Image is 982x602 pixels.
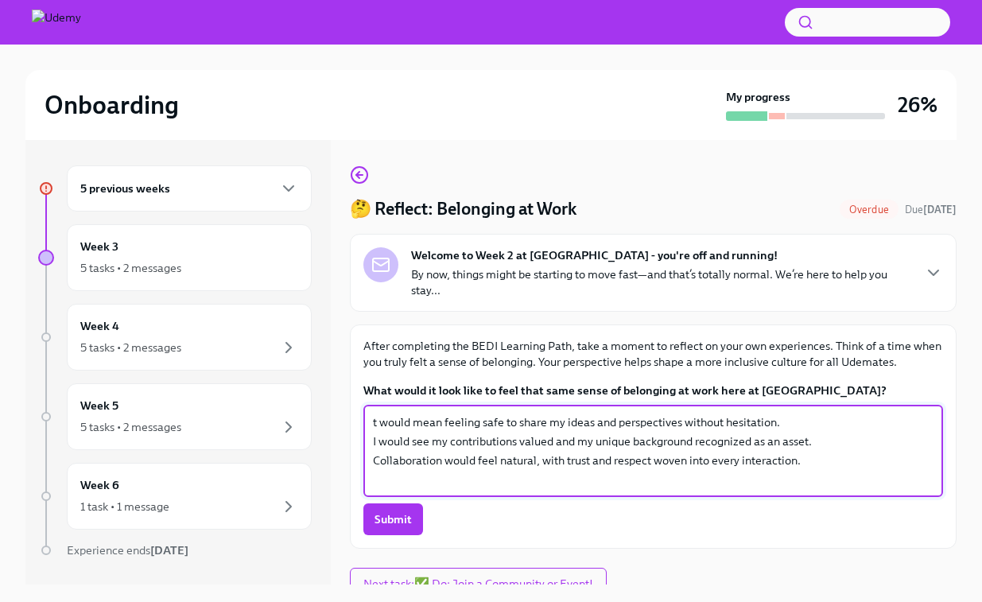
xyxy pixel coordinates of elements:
[726,89,790,105] strong: My progress
[38,304,312,371] a: Week 45 tasks • 2 messages
[373,413,933,489] textarea: t would mean feeling safe to share my ideas and perspectives without hesitation. I would see my c...
[80,180,170,197] h6: 5 previous weeks
[905,204,957,216] span: Due
[363,338,943,370] p: After completing the BEDI Learning Path, take a moment to reflect on your own experiences. Think ...
[411,266,911,298] p: By now, things might be starting to move fast—and that’s totally normal. We’re here to help you s...
[898,91,937,119] h3: 26%
[80,419,181,435] div: 5 tasks • 2 messages
[32,10,81,35] img: Udemy
[350,568,607,600] button: Next task:✅ Do: Join a Community or Event!
[411,247,778,263] strong: Welcome to Week 2 at [GEOGRAPHIC_DATA] - you're off and running!
[38,463,312,530] a: Week 61 task • 1 message
[363,503,423,535] button: Submit
[38,383,312,450] a: Week 55 tasks • 2 messages
[67,543,188,557] span: Experience ends
[80,238,118,255] h6: Week 3
[80,340,181,355] div: 5 tasks • 2 messages
[45,89,179,121] h2: Onboarding
[80,260,181,276] div: 5 tasks • 2 messages
[923,204,957,216] strong: [DATE]
[350,197,576,221] h4: 🤔 Reflect: Belonging at Work
[80,317,119,335] h6: Week 4
[67,165,312,212] div: 5 previous weeks
[363,383,943,398] label: What would it look like to feel that same sense of belonging at work here at [GEOGRAPHIC_DATA]?
[905,202,957,217] span: August 10th, 2025 10:00
[840,204,899,216] span: Overdue
[150,543,188,557] strong: [DATE]
[80,499,169,515] div: 1 task • 1 message
[80,397,118,414] h6: Week 5
[38,224,312,291] a: Week 35 tasks • 2 messages
[80,476,119,494] h6: Week 6
[363,576,593,592] span: Next task : ✅ Do: Join a Community or Event!
[375,511,412,527] span: Submit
